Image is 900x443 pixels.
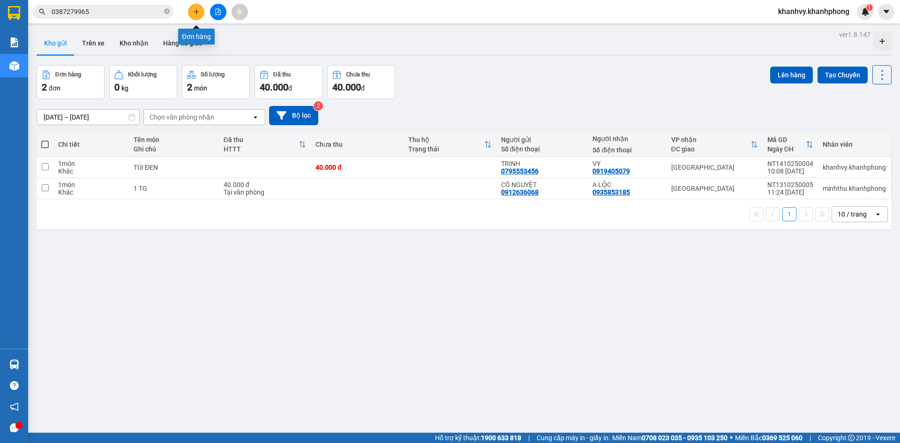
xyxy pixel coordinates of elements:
div: 40.000 đ [315,164,399,171]
div: Chi tiết [58,141,124,148]
div: 1 món [58,160,124,167]
div: 10 / trang [838,210,867,219]
span: ⚪️ [730,436,733,440]
span: 40.000 [260,82,288,93]
div: CÔ NGUYỆT [501,181,584,188]
div: Trạng thái [408,145,484,153]
div: Chưa thu [346,71,370,78]
th: Toggle SortBy [763,132,818,157]
div: Thu hộ [408,136,484,143]
div: TÚI ĐEN [134,164,214,171]
span: đơn [49,84,60,92]
span: 1 [868,4,871,11]
div: Chọn văn phòng nhận [150,113,214,122]
span: message [10,423,19,432]
div: Số điện thoại [501,145,584,153]
button: file-add [210,4,226,20]
span: notification [10,402,19,411]
img: warehouse-icon [9,360,19,369]
button: caret-down [878,4,894,20]
span: kg [121,84,128,92]
th: Toggle SortBy [667,132,763,157]
button: aim [232,4,248,20]
sup: 2 [314,101,323,111]
span: đ [361,84,365,92]
img: solution-icon [9,38,19,47]
div: 1 món [58,181,124,188]
button: Chưa thu40.000đ [327,65,395,99]
input: Tìm tên, số ĐT hoặc mã đơn [52,7,162,17]
span: Miền Bắc [735,433,802,443]
div: Số lượng [201,71,225,78]
div: Khác [58,167,124,175]
button: Tạo Chuyến [817,67,868,83]
button: Trên xe [75,32,112,54]
button: Kho nhận [112,32,156,54]
svg: open [874,210,882,218]
svg: open [252,113,259,121]
span: search [39,8,45,15]
div: Số điện thoại [592,146,661,154]
div: 0935853185 [592,188,630,196]
button: Hàng đã giao [156,32,210,54]
span: caret-down [882,8,891,16]
span: 2 [42,82,47,93]
div: Người gửi [501,136,584,143]
div: 10:08 [DATE] [767,167,813,175]
div: [GEOGRAPHIC_DATA] [671,164,758,171]
div: Mã GD [767,136,806,143]
div: 0912636068 [501,188,539,196]
div: Tên món [134,136,214,143]
span: Miền Nam [612,433,727,443]
div: Đơn hàng [55,71,81,78]
span: Hỗ trợ kỹ thuật: [435,433,521,443]
div: [GEOGRAPHIC_DATA] [671,185,758,192]
div: 0919405079 [592,167,630,175]
button: 1 [782,207,796,221]
th: Toggle SortBy [404,132,496,157]
span: khanhvy.khanhphong [771,6,857,17]
strong: 1900 633 818 [481,434,521,442]
div: ĐC giao [671,145,750,153]
div: Khối lượng [128,71,157,78]
span: copyright [848,435,855,441]
span: 2 [187,82,192,93]
span: 40.000 [332,82,361,93]
div: HTTT [224,145,299,153]
div: Chưa thu [315,141,399,148]
span: Cung cấp máy in - giấy in: [537,433,610,443]
span: 0 [114,82,120,93]
img: warehouse-icon [9,61,19,71]
button: Khối lượng0kg [109,65,177,99]
span: question-circle [10,381,19,390]
img: logo-vxr [8,6,20,20]
div: NT1410250004 [767,160,813,167]
div: Tạo kho hàng mới [873,32,892,51]
div: Ngày ĐH [767,145,806,153]
span: aim [236,8,243,15]
button: Lên hàng [770,67,813,83]
div: Ghi chú [134,145,214,153]
button: Đơn hàng2đơn [37,65,105,99]
div: Tại văn phòng [224,188,306,196]
input: Select a date range. [37,110,139,125]
button: Bộ lọc [269,106,318,125]
div: A LỘC [592,181,661,188]
div: khanhvy.khanhphong [823,164,886,171]
button: plus [188,4,204,20]
div: minhthu.khanhphong [823,185,886,192]
span: close-circle [164,8,170,14]
strong: 0369 525 060 [762,434,802,442]
th: Toggle SortBy [219,132,311,157]
div: 0795553456 [501,167,539,175]
div: 1 TG [134,185,214,192]
span: close-circle [164,8,170,16]
div: TRỊNH [501,160,584,167]
div: 40.000 đ [224,181,306,188]
sup: 1 [866,4,873,11]
div: ver 1.8.147 [839,30,870,40]
span: plus [193,8,200,15]
button: Đã thu40.000đ [255,65,322,99]
img: icon-new-feature [861,8,870,16]
button: Kho gửi [37,32,75,54]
